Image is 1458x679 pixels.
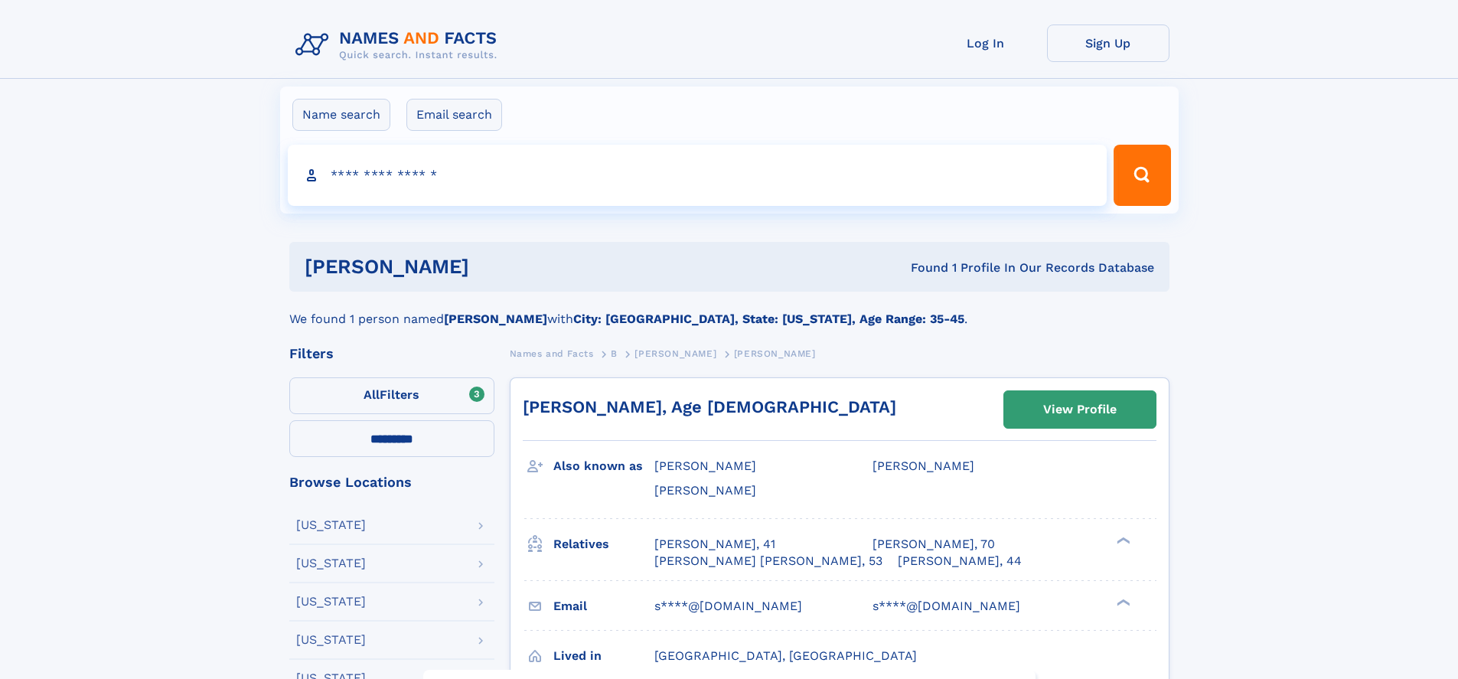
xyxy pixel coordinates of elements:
[406,99,502,131] label: Email search
[1114,145,1170,206] button: Search Button
[1004,391,1156,428] a: View Profile
[734,348,816,359] span: [PERSON_NAME]
[573,312,964,326] b: City: [GEOGRAPHIC_DATA], State: [US_STATE], Age Range: 35-45
[898,553,1022,570] a: [PERSON_NAME], 44
[523,397,896,416] a: [PERSON_NAME], Age [DEMOGRAPHIC_DATA]
[296,596,366,608] div: [US_STATE]
[296,557,366,570] div: [US_STATE]
[873,536,995,553] a: [PERSON_NAME], 70
[292,99,390,131] label: Name search
[654,553,882,570] a: [PERSON_NAME] [PERSON_NAME], 53
[553,593,654,619] h3: Email
[296,634,366,646] div: [US_STATE]
[553,643,654,669] h3: Lived in
[296,519,366,531] div: [US_STATE]
[510,344,594,363] a: Names and Facts
[289,24,510,66] img: Logo Names and Facts
[654,459,756,473] span: [PERSON_NAME]
[654,483,756,498] span: [PERSON_NAME]
[611,344,618,363] a: B
[1047,24,1169,62] a: Sign Up
[634,344,716,363] a: [PERSON_NAME]
[1113,535,1131,545] div: ❯
[289,377,494,414] label: Filters
[654,648,917,663] span: [GEOGRAPHIC_DATA], [GEOGRAPHIC_DATA]
[364,387,380,402] span: All
[288,145,1107,206] input: search input
[925,24,1047,62] a: Log In
[289,475,494,489] div: Browse Locations
[289,347,494,361] div: Filters
[553,531,654,557] h3: Relatives
[634,348,716,359] span: [PERSON_NAME]
[611,348,618,359] span: B
[690,260,1154,276] div: Found 1 Profile In Our Records Database
[1043,392,1117,427] div: View Profile
[444,312,547,326] b: [PERSON_NAME]
[1113,597,1131,607] div: ❯
[305,257,690,276] h1: [PERSON_NAME]
[289,292,1169,328] div: We found 1 person named with .
[553,453,654,479] h3: Also known as
[654,536,775,553] a: [PERSON_NAME], 41
[873,459,974,473] span: [PERSON_NAME]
